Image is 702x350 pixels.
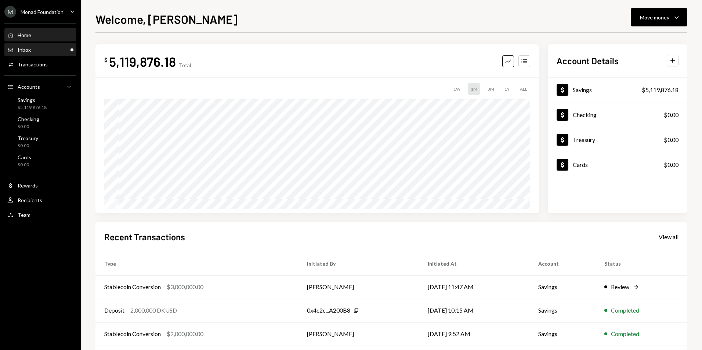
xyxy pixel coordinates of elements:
[167,329,203,338] div: $2,000,000.00
[529,322,596,346] td: Savings
[18,105,47,111] div: $5,119,876.18
[104,231,185,243] h2: Recent Transactions
[573,111,597,118] div: Checking
[4,133,76,150] a: Treasury$0.00
[502,83,513,95] div: 1Y
[298,252,419,275] th: Initiated By
[529,252,596,275] th: Account
[596,252,687,275] th: Status
[18,97,47,103] div: Savings
[298,322,419,346] td: [PERSON_NAME]
[611,329,639,338] div: Completed
[109,53,176,70] div: 5,119,876.18
[664,110,679,119] div: $0.00
[4,6,16,18] div: M
[21,9,64,15] div: Monad Foundation
[179,62,191,68] div: Total
[4,43,76,56] a: Inbox
[18,143,38,149] div: $0.00
[18,116,39,122] div: Checking
[18,197,42,203] div: Recipients
[573,136,595,143] div: Treasury
[18,84,40,90] div: Accounts
[18,154,31,160] div: Cards
[18,135,38,141] div: Treasury
[664,135,679,144] div: $0.00
[548,152,687,177] a: Cards$0.00
[419,322,529,346] td: [DATE] 9:52 AM
[298,275,419,299] td: [PERSON_NAME]
[557,55,619,67] h2: Account Details
[548,102,687,127] a: Checking$0.00
[104,282,161,291] div: Stablecoin Conversion
[167,282,203,291] div: $3,000,000.00
[104,329,161,338] div: Stablecoin Conversion
[573,86,592,93] div: Savings
[18,124,39,130] div: $0.00
[450,83,463,95] div: 1W
[642,85,679,94] div: $5,119,876.18
[631,8,687,26] button: Move money
[18,182,38,189] div: Rewards
[104,56,108,63] div: $
[95,252,298,275] th: Type
[4,193,76,207] a: Recipients
[419,275,529,299] td: [DATE] 11:47 AM
[640,14,669,21] div: Move money
[529,275,596,299] td: Savings
[548,127,687,152] a: Treasury$0.00
[4,58,76,71] a: Transactions
[18,212,30,218] div: Team
[4,208,76,221] a: Team
[468,83,480,95] div: 1M
[4,179,76,192] a: Rewards
[611,282,629,291] div: Review
[18,61,48,68] div: Transactions
[548,77,687,102] a: Savings$5,119,876.18
[529,299,596,322] td: Savings
[485,83,497,95] div: 3M
[104,306,124,315] div: Deposit
[18,32,31,38] div: Home
[18,162,31,168] div: $0.00
[18,47,31,53] div: Inbox
[4,152,76,169] a: Cards$0.00
[130,306,177,315] div: 2,000,000 DKUSD
[664,160,679,169] div: $0.00
[4,95,76,112] a: Savings$5,119,876.18
[517,83,530,95] div: ALL
[307,306,350,315] div: 0x4c2c...A200B8
[95,12,238,26] h1: Welcome, [PERSON_NAME]
[573,161,588,168] div: Cards
[659,233,679,241] a: View all
[419,299,529,322] td: [DATE] 10:15 AM
[4,28,76,41] a: Home
[4,80,76,93] a: Accounts
[4,114,76,131] a: Checking$0.00
[419,252,529,275] th: Initiated At
[611,306,639,315] div: Completed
